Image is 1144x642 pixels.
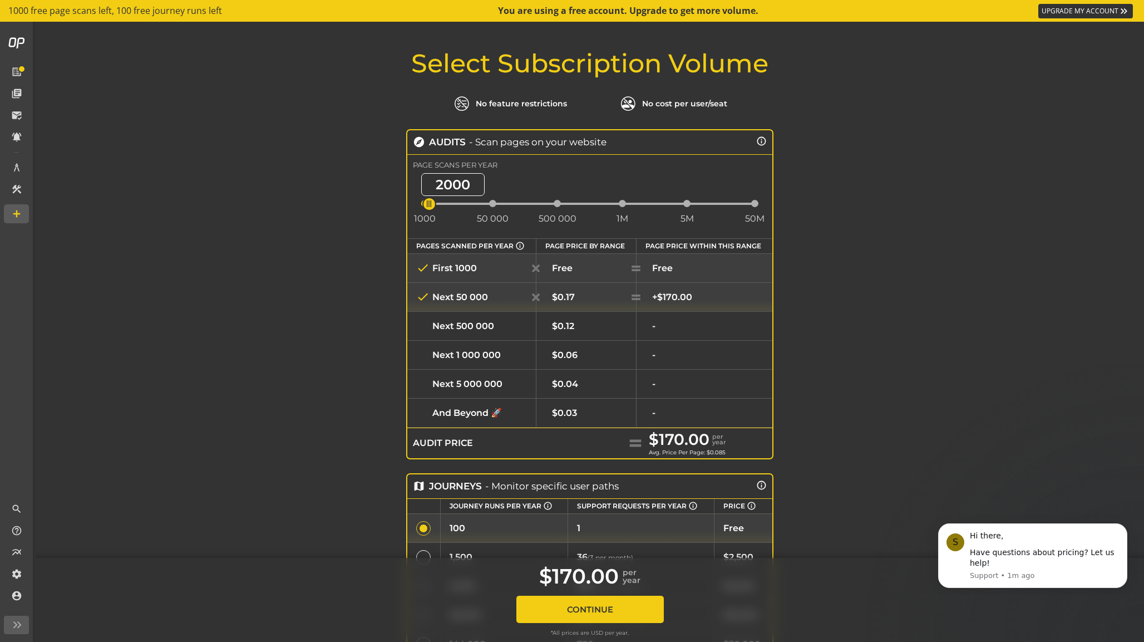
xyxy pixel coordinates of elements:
[11,131,22,143] mat-icon: notifications_active
[652,292,692,302] span: +$170.00
[577,501,705,511] div: Support Requests Per Year
[630,262,642,275] mat-icon: equal
[477,213,509,224] span: 50 000
[421,203,758,205] ngx-slider: ngx-slider
[623,569,640,584] div: per year
[422,197,436,211] span: ngx-slider
[11,66,22,77] mat-icon: list_alt
[652,408,655,418] span: -
[1118,6,1130,17] mat-icon: keyboard_double_arrow_right
[416,261,430,275] mat-icon: check
[11,184,22,195] mat-icon: construction
[498,4,760,17] div: You are using a free account. Upgrade to get more volume.
[568,543,714,572] td: 36
[723,501,763,511] div: Price
[539,213,576,224] span: 500 000
[649,430,709,449] div: $170.00
[469,136,606,148] div: - Scan pages on your website
[649,449,726,456] div: Avg. Price Per Page: $0.085
[11,162,22,173] mat-icon: architecture
[416,406,527,419] div: And Beyond 🚀
[552,321,574,331] span: $0.12
[552,350,578,360] span: $0.06
[485,481,619,492] div: - Monitor specific user paths
[723,523,744,533] span: Free
[11,208,22,219] mat-icon: add
[539,563,619,589] div: $170.00
[11,590,22,601] mat-icon: account_circle
[440,514,568,543] td: 100
[413,136,425,148] mat-icon: explore
[552,292,575,302] span: $0.17
[756,480,767,491] mat-icon: info_outline
[723,552,753,562] span: $2,500
[552,379,578,389] span: $0.04
[413,438,473,448] div: Audit Price
[416,290,430,303] mat-icon: check
[552,408,577,418] span: $0.03
[416,348,527,361] div: Next 1 000 000
[11,88,22,99] mat-icon: library_books
[543,501,553,511] mat-icon: info_outline
[11,569,22,580] mat-icon: settings
[11,503,22,514] mat-icon: search
[11,110,22,121] mat-icon: mark_email_read
[712,434,726,445] div: per year
[8,4,222,17] span: 1000 free page scans left, 100 free journey runs left
[536,238,636,253] th: Page Price By Range
[515,241,525,251] mat-icon: info_outline
[413,480,425,492] mat-icon: map
[642,100,727,107] span: No cost per user/seat
[416,241,527,251] div: Pages Scanned Per Year
[628,435,643,451] mat-icon: equal
[921,514,1144,595] iframe: Intercom notifications message
[652,263,673,273] span: Free
[516,596,664,623] button: Continue
[652,321,655,331] span: -
[440,543,568,572] td: 1,500
[413,160,497,169] div: Page Scans Per Year
[756,136,767,146] mat-icon: info_outline
[421,173,485,196] span: 2000
[630,291,642,303] mat-icon: equal
[617,213,628,224] span: 1M
[688,501,698,511] mat-icon: info_outline
[11,547,22,558] mat-icon: multiline_chart
[416,261,527,275] div: First 1000
[429,481,482,492] div: Journeys
[636,238,772,253] th: Page Price Within This Range
[652,379,655,389] span: -
[681,213,694,224] span: 5M
[745,213,765,224] span: 50M
[416,319,527,332] div: Next 500 000
[1038,4,1133,18] a: UPGRADE MY ACCOUNT
[568,514,714,543] td: 1
[416,290,527,303] div: Next 50 000
[552,263,573,273] span: Free
[416,377,527,390] div: Next 5 000 000
[414,213,436,224] span: 1000
[652,350,655,360] span: -
[479,629,701,636] div: *All prices are USD per year.
[429,136,466,148] div: Audits
[588,553,633,562] span: (3 per month)
[11,525,22,536] mat-icon: help_outline
[747,501,756,511] mat-icon: info_outline
[450,501,559,511] div: Journey Runs Per Year
[401,50,779,78] h1: Select Subscription Volume
[476,100,567,107] span: No feature restrictions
